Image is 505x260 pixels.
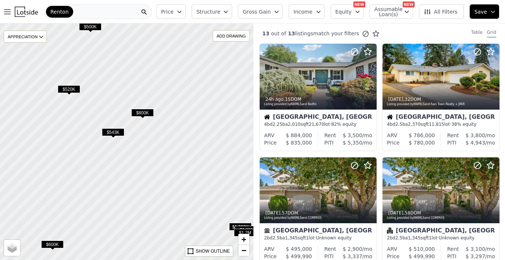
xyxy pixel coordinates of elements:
div: Rent [447,245,459,253]
span: $ 499,990 [286,253,312,259]
span: Save [474,8,487,15]
button: Save [470,4,499,19]
span: $ 495,000 [286,246,312,252]
div: Price [264,253,277,260]
div: Price [387,253,399,260]
div: /mo [459,245,495,253]
div: /mo [334,253,372,260]
div: 2 bd 2.5 ba sqft lot · Unknown equity [264,235,372,241]
time: 2025-09-13 00:10 [266,210,281,216]
span: 13 [262,31,269,36]
span: $ 884,000 [286,132,312,138]
img: Townhouse [264,228,270,234]
span: $ 3,100 [466,246,485,252]
div: Grid [487,29,496,38]
span: $ 510,000 [409,246,435,252]
div: [GEOGRAPHIC_DATA], [GEOGRAPHIC_DATA] [387,114,495,121]
span: + [242,235,246,244]
span: 13 [286,31,295,36]
div: ARV [264,132,274,139]
span: $ 835,000 [286,140,312,146]
span: Structure [196,8,220,15]
div: 2 bd 2.5 ba sqft lot · Unknown equity [387,235,495,241]
span: $ 780,000 [409,140,435,146]
span: Equity [335,8,352,15]
span: $500K [79,23,102,31]
time: 2025-09-13 00:10 [388,210,403,216]
div: PITI [447,139,456,146]
div: $1.1M [235,226,257,236]
span: $ 3,337 [343,253,362,259]
div: [GEOGRAPHIC_DATA], [GEOGRAPHIC_DATA] [264,114,372,121]
span: match your filters [313,30,359,37]
span: 1,345 [285,235,298,241]
div: NEW [353,1,365,7]
div: ADD DRAWING [213,31,249,41]
div: 4 bd 2.5 ba sqft lot · 38% equity [387,121,495,127]
div: $543K [102,128,124,139]
div: , 15 DOM [264,96,373,102]
span: $543K [102,128,124,136]
div: Listing provided by NWMLS and Redfin [264,102,373,107]
div: Price [387,139,399,146]
div: /mo [456,253,495,260]
span: Assumable Loan(s) [374,7,398,17]
button: Structure [192,4,232,19]
span: Gross Gain [243,8,271,15]
span: 1 [306,235,309,241]
div: $1.2M [234,229,256,239]
div: [GEOGRAPHIC_DATA], [GEOGRAPHIC_DATA] [387,228,495,235]
span: $ 499,990 [409,253,435,259]
div: /mo [334,139,372,146]
div: /mo [336,132,372,139]
div: 4 bd 2.25 ba sqft lot · 82% equity [264,121,372,127]
button: All Filters [419,4,464,19]
div: out of listings [253,30,380,38]
div: PITI [324,139,334,146]
img: House [387,114,393,120]
div: ARV [387,245,397,253]
span: $1.2M [234,229,256,236]
span: 11,815 [429,122,444,127]
div: $520K [58,85,80,96]
div: NEW [403,1,415,7]
div: /mo [336,245,372,253]
a: Zoom out [238,245,249,256]
span: $1,000K [229,223,252,231]
span: 2,370 [408,122,420,127]
button: Gross Gain [238,4,283,19]
button: Assumable Loan(s) [370,4,413,19]
button: Price [156,4,186,19]
div: , 32 DOM [387,96,496,102]
div: Listing provided by NWMLS and COMPASS [387,216,496,220]
div: , 57 DOM [264,210,373,216]
div: /mo [459,132,495,139]
div: Listing provided by NWMLS and Rain Town Realty + JPAR [387,102,496,107]
span: Renton [50,8,69,15]
span: 21,670 [309,122,324,127]
div: $800K [131,109,154,120]
button: Income [289,4,325,19]
span: Income [294,8,313,15]
span: $ 3,800 [466,132,485,138]
div: PITI [447,253,456,260]
img: Lotside [15,7,38,17]
div: Rent [324,132,336,139]
span: $ 2,900 [343,246,362,252]
span: $ 3,500 [343,132,362,138]
div: Rent [447,132,459,139]
div: ARV [264,245,274,253]
div: [GEOGRAPHIC_DATA], [GEOGRAPHIC_DATA] [264,228,372,235]
a: Layers [4,240,20,256]
span: 2,010 [288,122,300,127]
img: House [264,114,270,120]
div: PITI [324,253,334,260]
span: $ 3,297 [466,253,485,259]
div: $600K [41,241,64,251]
a: 24h ago,15DOMListing provided byNWMLSand RedfinHouse[GEOGRAPHIC_DATA], [GEOGRAPHIC_DATA]4bd2.25ba... [259,43,376,151]
img: Condominium [387,228,393,234]
div: SHOW OUTLINE [196,248,230,254]
div: Table [471,29,483,38]
span: $ 786,000 [409,132,435,138]
a: [DATE],32DOMListing provided byNWMLSand Rain Town Realty + JPARHouse[GEOGRAPHIC_DATA], [GEOGRAPHI... [382,43,499,151]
